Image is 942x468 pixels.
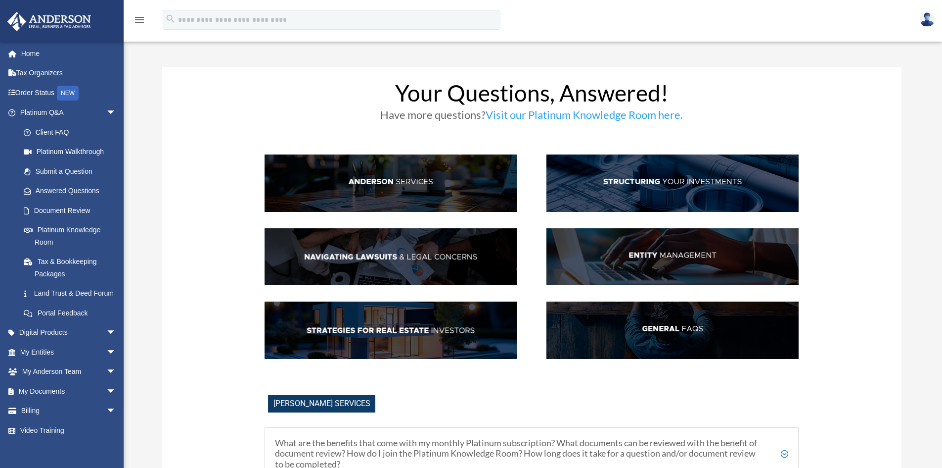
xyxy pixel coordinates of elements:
a: Land Trust & Deed Forum [14,284,131,304]
span: arrow_drop_down [106,342,126,363]
span: arrow_drop_down [106,381,126,402]
a: Platinum Walkthrough [14,142,131,162]
img: User Pic [920,12,935,27]
img: StratsRE_hdr [265,302,517,359]
a: My Entitiesarrow_drop_down [7,342,131,362]
a: Portal Feedback [14,303,131,323]
img: StructInv_hdr [546,155,799,212]
img: NavLaw_hdr [265,228,517,286]
span: arrow_drop_down [106,323,126,343]
a: My Documentsarrow_drop_down [7,381,131,401]
a: Tax Organizers [7,63,131,83]
i: search [165,13,176,24]
a: Visit our Platinum Knowledge Room here. [486,108,683,126]
a: Video Training [7,420,131,440]
img: Anderson Advisors Platinum Portal [4,12,94,31]
a: Home [7,44,131,63]
a: Billingarrow_drop_down [7,401,131,421]
h3: Have more questions? [265,109,799,125]
img: AndServ_hdr [265,155,517,212]
a: Document Review [14,201,131,220]
div: NEW [57,86,79,101]
img: EntManag_hdr [546,228,799,286]
span: [PERSON_NAME] Services [268,395,375,413]
span: arrow_drop_down [106,362,126,382]
a: menu [134,17,145,26]
a: My Anderson Teamarrow_drop_down [7,362,131,382]
a: Client FAQ [14,122,126,142]
a: Order StatusNEW [7,83,131,103]
span: arrow_drop_down [106,401,126,421]
a: Platinum Knowledge Room [14,220,131,252]
a: Answered Questions [14,181,131,201]
i: menu [134,14,145,26]
img: GenFAQ_hdr [546,302,799,359]
a: Digital Productsarrow_drop_down [7,323,131,343]
a: Platinum Q&Aarrow_drop_down [7,103,131,123]
a: Submit a Question [14,161,131,181]
span: arrow_drop_down [106,103,126,123]
h1: Your Questions, Answered! [265,82,799,109]
a: Tax & Bookkeeping Packages [14,252,131,284]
